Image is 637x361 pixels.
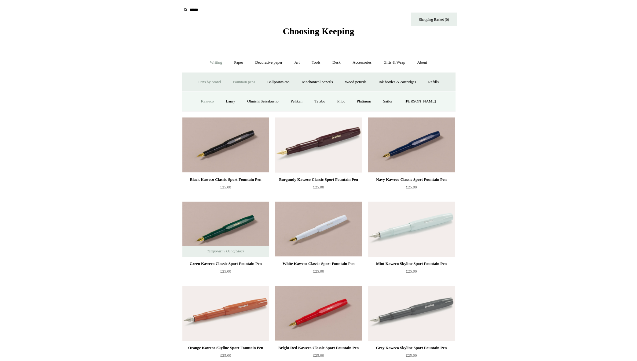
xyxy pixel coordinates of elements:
a: Green Kaweco Classic Sport Fountain Pen £25.00 [182,260,269,285]
a: Sailor [378,93,398,110]
a: Writing [204,54,228,71]
a: Black Kaweco Classic Sport Fountain Pen £25.00 [182,176,269,201]
span: £25.00 [220,185,231,189]
a: White Kaweco Classic Sport Fountain Pen £25.00 [275,260,362,285]
a: Tools [306,54,326,71]
div: White Kaweco Classic Sport Fountain Pen [276,260,360,267]
img: Bright Red Kaweco Classic Sport Fountain Pen [275,286,362,341]
span: £25.00 [220,353,231,358]
a: Mint Kaweco Skyline Sport Fountain Pen £25.00 [368,260,455,285]
a: Green Kaweco Classic Sport Fountain Pen Green Kaweco Classic Sport Fountain Pen Temporarily Out o... [182,202,269,257]
div: Navy Kaweco Classic Sport Fountain Pen [369,176,453,183]
a: Orange Kaweco Skyline Sport Fountain Pen Orange Kaweco Skyline Sport Fountain Pen [182,286,269,341]
span: £25.00 [313,185,324,189]
a: Platinum [351,93,377,110]
img: Mint Kaweco Skyline Sport Fountain Pen [368,202,455,257]
span: £25.00 [406,353,417,358]
a: Wood pencils [339,74,372,90]
div: Bright Red Kaweco Classic Sport Fountain Pen [276,344,360,352]
a: Ohnishi Seisakusho [242,93,284,110]
img: Burgundy Kaweco Classic Sport Fountain Pen [275,117,362,173]
a: Desk [327,54,346,71]
span: £25.00 [220,269,231,274]
a: Accessories [347,54,377,71]
a: Refills [423,74,444,90]
img: Orange Kaweco Skyline Sport Fountain Pen [182,286,269,341]
a: Shopping Basket (0) [411,13,457,26]
div: Orange Kaweco Skyline Sport Fountain Pen [184,344,268,352]
img: Green Kaweco Classic Sport Fountain Pen [182,202,269,257]
span: Choosing Keeping [283,26,354,36]
span: £25.00 [313,353,324,358]
img: White Kaweco Classic Sport Fountain Pen [275,202,362,257]
div: Burgundy Kaweco Classic Sport Fountain Pen [276,176,360,183]
span: Temporarily Out of Stock [201,246,250,257]
a: Fountain pens [227,74,261,90]
a: White Kaweco Classic Sport Fountain Pen White Kaweco Classic Sport Fountain Pen [275,202,362,257]
div: Green Kaweco Classic Sport Fountain Pen [184,260,268,267]
a: Art [289,54,305,71]
div: Mint Kaweco Skyline Sport Fountain Pen [369,260,453,267]
a: Tetzbo [309,93,331,110]
a: Bright Red Kaweco Classic Sport Fountain Pen Bright Red Kaweco Classic Sport Fountain Pen [275,286,362,341]
a: Burgundy Kaweco Classic Sport Fountain Pen £25.00 [275,176,362,201]
a: Mint Kaweco Skyline Sport Fountain Pen Mint Kaweco Skyline Sport Fountain Pen [368,202,455,257]
div: Black Kaweco Classic Sport Fountain Pen [184,176,268,183]
a: About [412,54,433,71]
a: Navy Kaweco Classic Sport Fountain Pen £25.00 [368,176,455,201]
a: Kaweco [196,93,220,110]
a: Lamy [220,93,240,110]
img: Grey Kaweco Skyline Sport Fountain Pen [368,286,455,341]
div: Grey Kaweco Skyline Sport Fountain Pen [369,344,453,352]
a: Black Kaweco Classic Sport Fountain Pen Black Kaweco Classic Sport Fountain Pen [182,117,269,173]
a: [PERSON_NAME] [399,93,441,110]
a: Navy Kaweco Classic Sport Fountain Pen Navy Kaweco Classic Sport Fountain Pen [368,117,455,173]
span: £25.00 [406,269,417,274]
a: Decorative paper [250,54,288,71]
a: Gifts & Wrap [378,54,411,71]
img: Black Kaweco Classic Sport Fountain Pen [182,117,269,173]
a: Grey Kaweco Skyline Sport Fountain Pen Grey Kaweco Skyline Sport Fountain Pen [368,286,455,341]
a: Pelikan [285,93,308,110]
a: Choosing Keeping [283,31,354,35]
a: Paper [229,54,249,71]
a: Pens by brand [193,74,226,90]
span: £25.00 [406,185,417,189]
a: Ballpoints etc. [262,74,296,90]
span: £25.00 [313,269,324,274]
a: Ink bottles & cartridges [373,74,422,90]
img: Navy Kaweco Classic Sport Fountain Pen [368,117,455,173]
a: Burgundy Kaweco Classic Sport Fountain Pen Burgundy Kaweco Classic Sport Fountain Pen [275,117,362,173]
a: Pilot [332,93,350,110]
a: Mechanical pencils [297,74,339,90]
